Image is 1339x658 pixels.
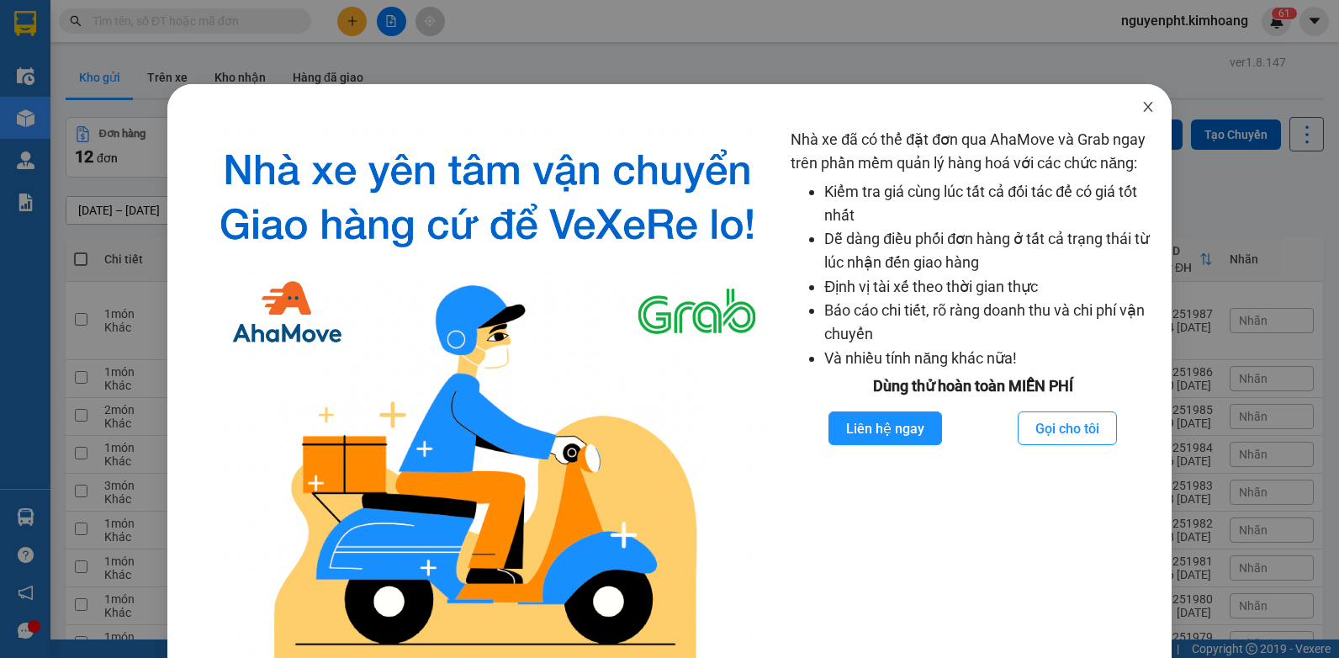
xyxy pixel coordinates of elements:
[1035,418,1099,439] span: Gọi cho tôi
[824,347,1155,370] li: Và nhiều tính năng khác nữa!
[824,227,1155,275] li: Dễ dàng điều phối đơn hàng ở tất cả trạng thái từ lúc nhận đến giao hàng
[1141,100,1155,114] span: close
[824,275,1155,299] li: Định vị tài xế theo thời gian thực
[1125,84,1172,131] button: Close
[824,180,1155,228] li: Kiểm tra giá cùng lúc tất cả đối tác để có giá tốt nhất
[824,299,1155,347] li: Báo cáo chi tiết, rõ ràng doanh thu và chi phí vận chuyển
[828,411,942,445] button: Liên hệ ngay
[1018,411,1117,445] button: Gọi cho tôi
[846,418,924,439] span: Liên hệ ngay
[791,374,1155,398] div: Dùng thử hoàn toàn MIỄN PHÍ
